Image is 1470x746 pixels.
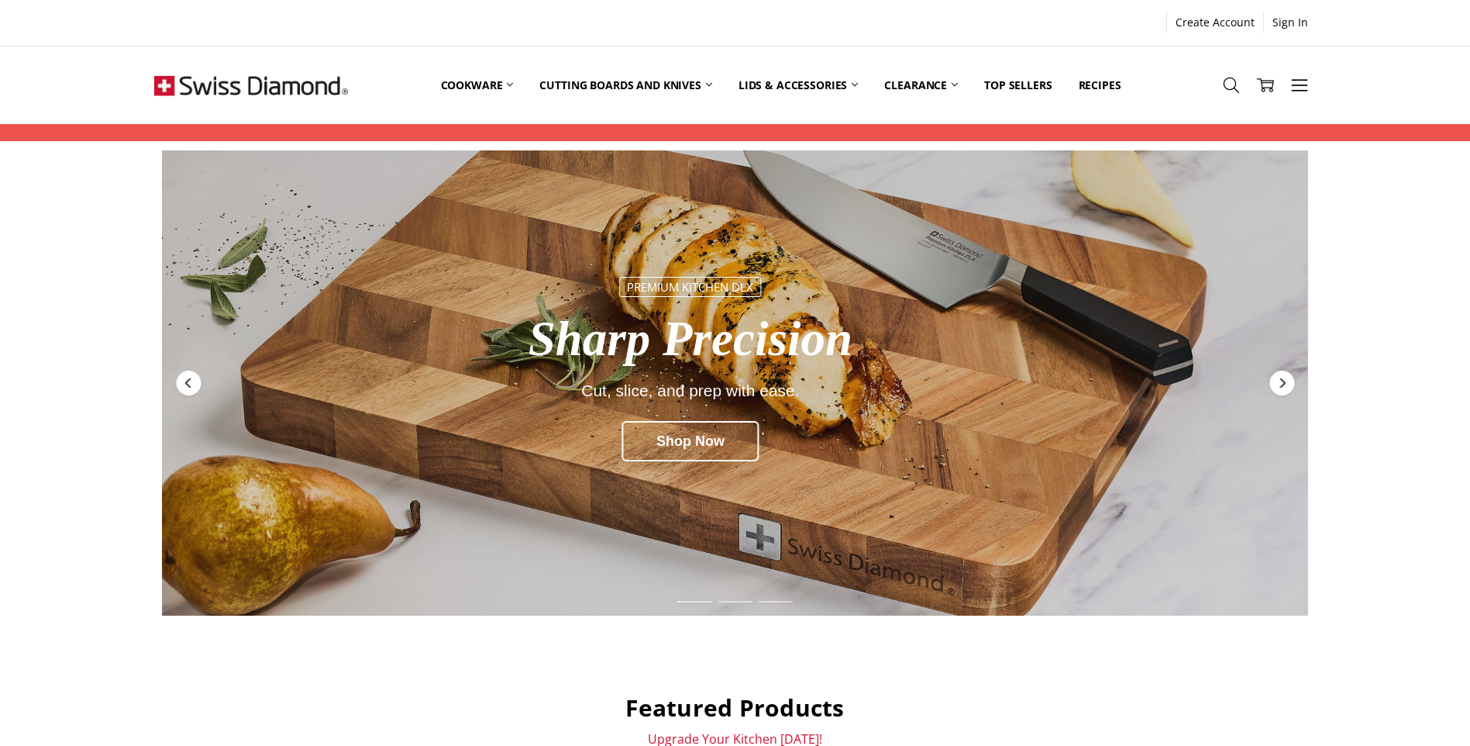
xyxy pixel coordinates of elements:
a: Recipes [1065,50,1134,119]
div: Sharp Precision [260,313,1121,366]
a: Clearance [871,50,971,119]
a: Sign In [1264,12,1317,33]
div: Slide 2 of 5 [715,592,756,612]
a: Redirect to https://swissdiamond.com.au/cutting-boards-and-knives/ [162,150,1308,616]
div: Slide 3 of 5 [756,592,796,612]
a: Lids & Accessories [725,50,871,119]
div: Premium Kitchen DLX [619,278,761,297]
div: Previous [174,369,202,397]
img: Free Shipping On Every Order [154,47,348,124]
h2: Featured Products [154,693,1317,723]
div: Next [1268,369,1296,397]
a: Top Sellers [971,50,1065,119]
a: Cookware [428,50,527,119]
div: Shop Now [621,421,759,461]
a: Cutting boards and knives [526,50,725,119]
a: Create Account [1167,12,1263,33]
div: Cut, slice, and prep with ease. [260,382,1121,399]
div: Slide 1 of 5 [675,592,715,612]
